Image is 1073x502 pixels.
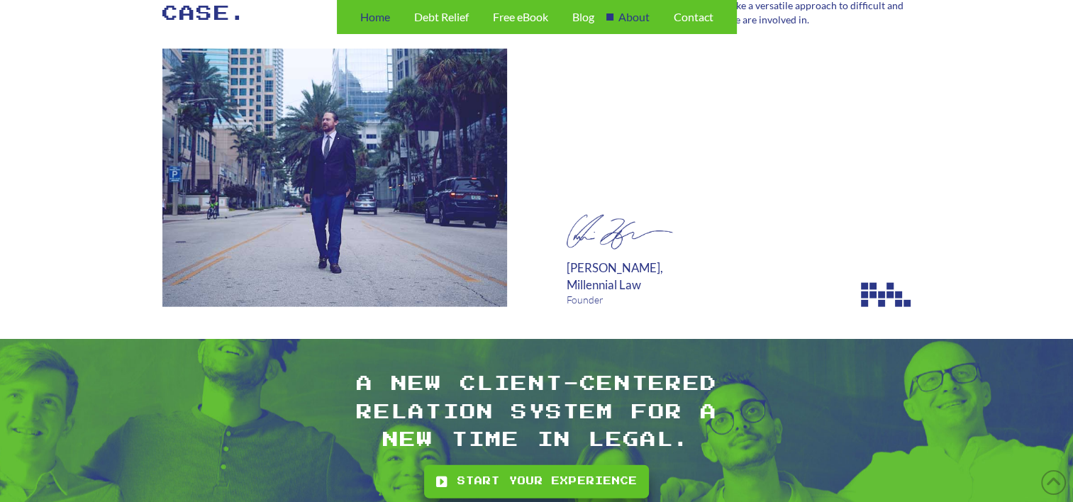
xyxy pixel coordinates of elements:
[572,11,594,23] span: Blog
[567,293,734,307] div: Founder
[414,11,469,23] span: Debt Relief
[493,11,548,23] span: Free eBook
[861,283,911,307] img: Image
[457,474,638,489] span: Start your experience
[674,11,713,23] span: Contact
[357,371,717,455] h1: A NEW CLIENT-CENTERED RELATION SYSTEM FOR A NEW TIME IN LEGAL.
[360,11,390,23] span: Home
[162,49,507,307] img: Image
[567,215,673,250] img: Image
[1041,470,1066,495] a: Back to Top
[567,260,734,293] p: [PERSON_NAME], Millennial Law
[618,11,650,23] span: About
[424,465,649,498] a: Start your experience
